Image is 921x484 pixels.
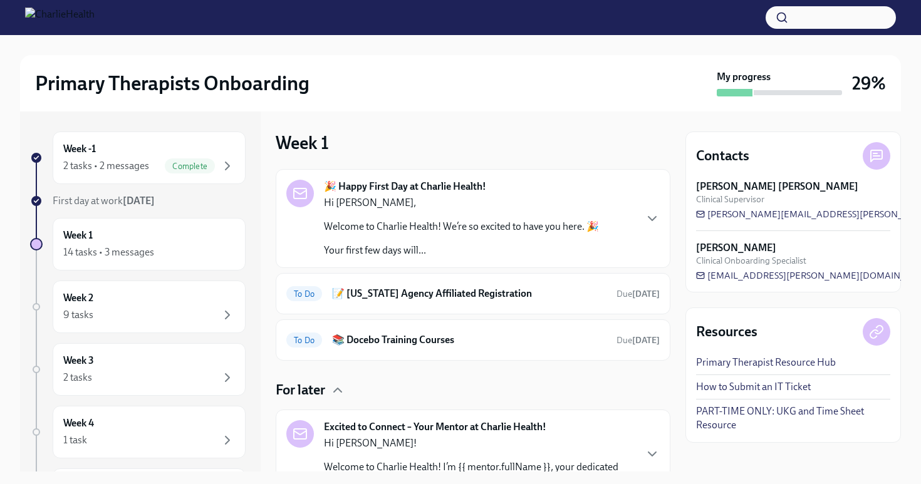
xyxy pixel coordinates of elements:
[696,255,806,267] span: Clinical Onboarding Specialist
[30,194,246,208] a: First day at work[DATE]
[852,72,886,95] h3: 29%
[286,336,322,345] span: To Do
[276,381,325,399] h4: For later
[286,289,322,299] span: To Do
[63,433,87,447] div: 1 task
[324,420,546,434] strong: Excited to Connect – Your Mentor at Charlie Health!
[63,291,93,305] h6: Week 2
[63,416,94,430] h6: Week 4
[53,195,155,207] span: First day at work
[35,71,310,96] h2: Primary Therapists Onboarding
[30,343,246,396] a: Week 32 tasks
[632,335,660,346] strong: [DATE]
[324,244,599,257] p: Your first few days will...
[324,180,486,193] strong: 🎉 Happy First Day at Charlie Health!
[25,8,95,28] img: CharlieHealth
[696,180,858,193] strong: [PERSON_NAME] [PERSON_NAME]
[276,131,329,154] h3: Week 1
[276,381,670,399] div: For later
[324,436,635,450] p: Hi [PERSON_NAME]!
[30,406,246,458] a: Week 41 task
[286,330,660,350] a: To Do📚 Docebo Training CoursesDue[DATE]
[30,131,246,184] a: Week -12 tasks • 2 messagesComplete
[63,142,96,156] h6: Week -1
[63,159,149,173] div: 2 tasks • 2 messages
[286,284,660,304] a: To Do📝 [US_STATE] Agency Affiliated RegistrationDue[DATE]
[324,220,599,234] p: Welcome to Charlie Health! We’re so excited to have you here. 🎉
[63,354,94,368] h6: Week 3
[717,70,771,84] strong: My progress
[617,334,660,346] span: August 26th, 2025 09:00
[165,162,215,171] span: Complete
[63,308,93,322] div: 9 tasks
[696,356,836,369] a: Primary Therapist Resource Hub
[696,147,749,165] h4: Contacts
[696,241,776,255] strong: [PERSON_NAME]
[696,322,757,341] h4: Resources
[63,245,154,259] div: 14 tasks • 3 messages
[123,195,155,207] strong: [DATE]
[632,289,660,299] strong: [DATE]
[696,193,764,205] span: Clinical Supervisor
[332,333,606,347] h6: 📚 Docebo Training Courses
[63,229,93,242] h6: Week 1
[324,196,599,210] p: Hi [PERSON_NAME],
[617,289,660,299] span: Due
[332,287,606,301] h6: 📝 [US_STATE] Agency Affiliated Registration
[30,218,246,270] a: Week 114 tasks • 3 messages
[617,288,660,300] span: August 18th, 2025 09:00
[696,404,890,432] a: PART-TIME ONLY: UKG and Time Sheet Resource
[63,371,92,384] div: 2 tasks
[617,335,660,346] span: Due
[696,380,811,394] a: How to Submit an IT Ticket
[30,281,246,333] a: Week 29 tasks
